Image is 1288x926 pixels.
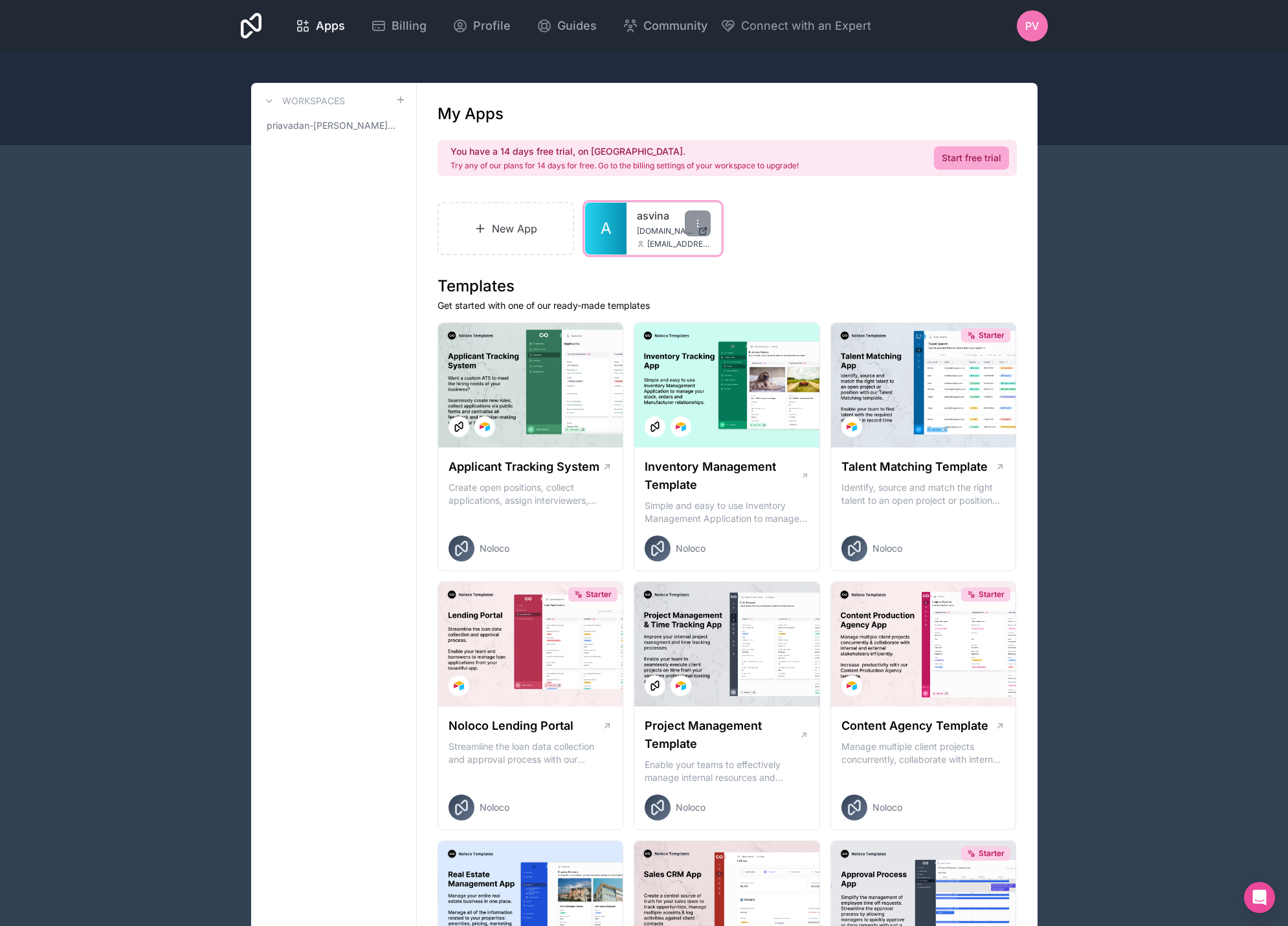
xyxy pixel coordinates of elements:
[480,422,490,432] img: Airtable Logo
[438,276,1017,297] h1: Templates
[643,17,707,35] span: Community
[473,17,511,35] span: Profile
[392,17,427,35] span: Billing
[637,226,693,236] span: [DOMAIN_NAME]
[841,458,988,476] h1: Talent Matching Template
[261,114,406,137] a: priavadan-[PERSON_NAME]-workspace
[720,17,871,35] button: Connect with an Expert
[637,208,711,223] a: asvina
[872,801,902,814] span: Noloco
[676,542,705,555] span: Noloco
[282,95,345,107] h3: Workspaces
[285,12,355,40] a: Apps
[645,717,799,753] h1: Project Management Template
[586,589,612,600] span: Starter
[438,104,504,124] h1: My Apps
[261,93,345,109] a: Workspaces
[645,499,809,525] p: Simple and easy to use Inventory Management Application to manage your stock, orders and Manufact...
[645,458,800,494] h1: Inventory Management Template
[979,330,1005,341] span: Starter
[676,422,686,432] img: Airtable Logo
[637,226,711,236] a: [DOMAIN_NAME]
[1025,18,1039,34] span: PV
[1244,882,1275,913] div: Open Intercom Messenger
[450,161,799,171] p: Try any of our plans for 14 days for free. Go to the billing settings of your workspace to upgrade!
[676,681,686,691] img: Airtable Logo
[841,717,988,735] h1: Content Agency Template
[557,17,597,35] span: Guides
[676,801,705,814] span: Noloco
[480,542,509,555] span: Noloco
[449,717,573,735] h1: Noloco Lending Portal
[645,758,809,784] p: Enable your teams to effectively manage internal resources and execute client projects on time.
[741,17,871,35] span: Connect with an Expert
[612,12,718,40] a: Community
[316,17,345,35] span: Apps
[979,589,1005,600] span: Starter
[979,848,1005,859] span: Starter
[267,119,395,132] span: priavadan-[PERSON_NAME]-workspace
[601,218,612,239] span: A
[449,740,613,766] p: Streamline the loan data collection and approval process with our Lending Portal template.
[450,145,799,158] h2: You have a 14 days free trial, on [GEOGRAPHIC_DATA].
[847,681,857,691] img: Airtable Logo
[449,481,613,507] p: Create open positions, collect applications, assign interviewers, centralise candidate feedback a...
[934,146,1009,170] a: Start free trial
[585,203,627,254] a: A
[841,481,1006,507] p: Identify, source and match the right talent to an open project or position with our Talent Matchi...
[438,202,575,255] a: New App
[872,542,902,555] span: Noloco
[438,299,1017,312] p: Get started with one of our ready-made templates
[841,740,1006,766] p: Manage multiple client projects concurrently, collaborate with internal and external stakeholders...
[449,458,599,476] h1: Applicant Tracking System
[480,801,509,814] span: Noloco
[647,239,711,249] span: [EMAIL_ADDRESS][DOMAIN_NAME]
[454,681,464,691] img: Airtable Logo
[847,422,857,432] img: Airtable Logo
[361,12,437,40] a: Billing
[442,12,521,40] a: Profile
[526,12,607,40] a: Guides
